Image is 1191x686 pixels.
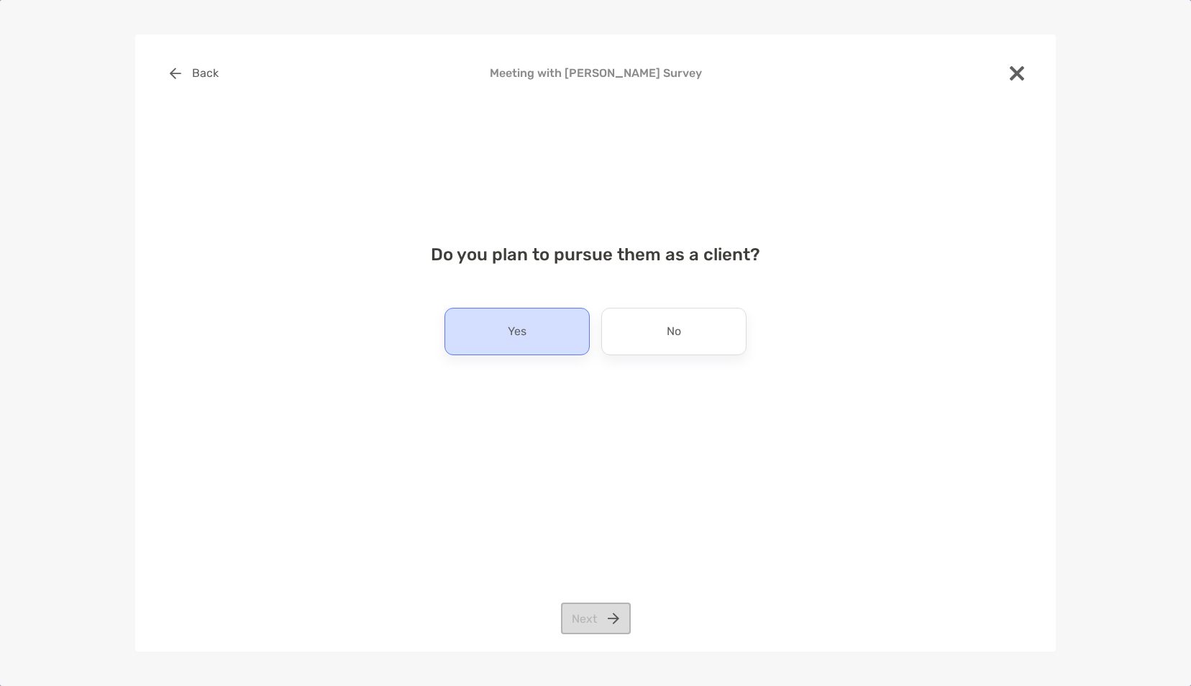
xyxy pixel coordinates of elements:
[158,58,229,89] button: Back
[667,320,681,343] p: No
[1010,66,1024,81] img: close modal
[170,68,181,79] img: button icon
[508,320,526,343] p: Yes
[158,66,1033,80] h4: Meeting with [PERSON_NAME] Survey
[158,244,1033,265] h4: Do you plan to pursue them as a client?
